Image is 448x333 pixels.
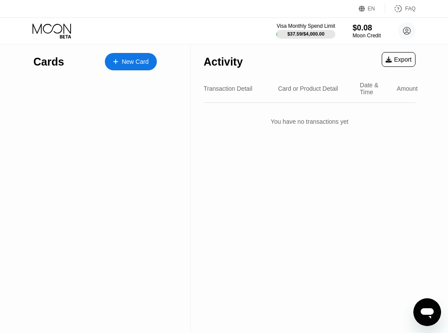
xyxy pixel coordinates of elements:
[204,109,416,134] div: You have no transactions yet
[405,6,416,12] div: FAQ
[204,56,243,68] div: Activity
[359,4,385,13] div: EN
[33,56,64,68] div: Cards
[105,53,157,70] div: New Card
[360,82,390,96] div: Date & Time
[368,6,375,12] div: EN
[204,85,252,92] div: Transaction Detail
[278,85,338,92] div: Card or Product Detail
[382,52,416,67] div: Export
[397,85,418,92] div: Amount
[276,23,335,29] div: Visa Monthly Spend Limit
[353,23,381,39] div: $0.08Moon Credit
[122,58,149,66] div: New Card
[353,33,381,39] div: Moon Credit
[276,23,335,39] div: Visa Monthly Spend Limit$37.59/$4,000.00
[413,298,441,326] iframe: Button to launch messaging window
[386,56,412,63] div: Export
[385,4,416,13] div: FAQ
[353,23,381,33] div: $0.08
[287,31,325,36] div: $37.59 / $4,000.00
